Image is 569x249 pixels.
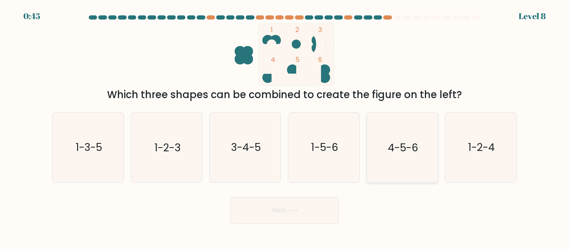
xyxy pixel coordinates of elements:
text: 4-5-6 [388,141,418,155]
text: 1-3-5 [75,141,102,155]
text: 3-4-5 [231,141,261,155]
tspan: 5 [295,55,299,64]
tspan: 1 [271,25,273,34]
text: 1-2-4 [468,141,495,155]
tspan: 6 [318,55,322,64]
div: 0:45 [23,10,40,22]
tspan: 2 [295,25,299,34]
div: Level 8 [519,10,546,22]
button: Next [230,197,339,224]
tspan: 4 [271,55,275,64]
div: Which three shapes can be combined to create the figure on the left? [57,87,512,102]
tspan: 3 [318,25,322,34]
text: 1-5-6 [311,141,338,155]
text: 1-2-3 [155,141,180,155]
